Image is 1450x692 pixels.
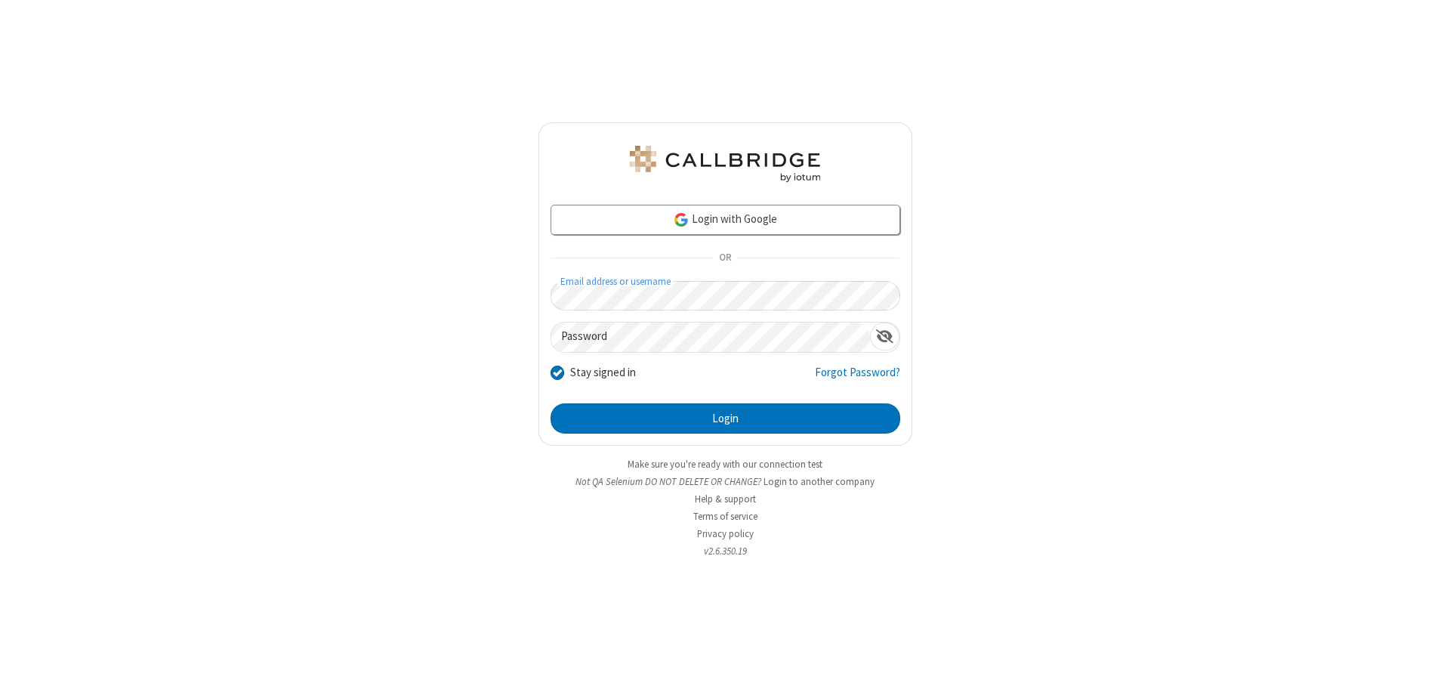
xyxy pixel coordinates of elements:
span: OR [713,248,737,269]
input: Password [551,323,870,352]
label: Stay signed in [570,364,636,382]
a: Make sure you're ready with our connection test [628,458,822,471]
a: Privacy policy [697,527,754,540]
a: Login with Google [551,205,900,235]
input: Email address or username [551,281,900,310]
button: Login [551,403,900,434]
iframe: Chat [1412,653,1439,681]
button: Login to another company [764,474,875,489]
img: QA Selenium DO NOT DELETE OR CHANGE [627,146,823,182]
div: Show password [870,323,899,351]
li: v2.6.350.19 [538,544,912,558]
a: Help & support [695,493,756,505]
a: Terms of service [693,510,757,523]
a: Forgot Password? [815,364,900,393]
img: google-icon.png [673,212,690,228]
li: Not QA Selenium DO NOT DELETE OR CHANGE? [538,474,912,489]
